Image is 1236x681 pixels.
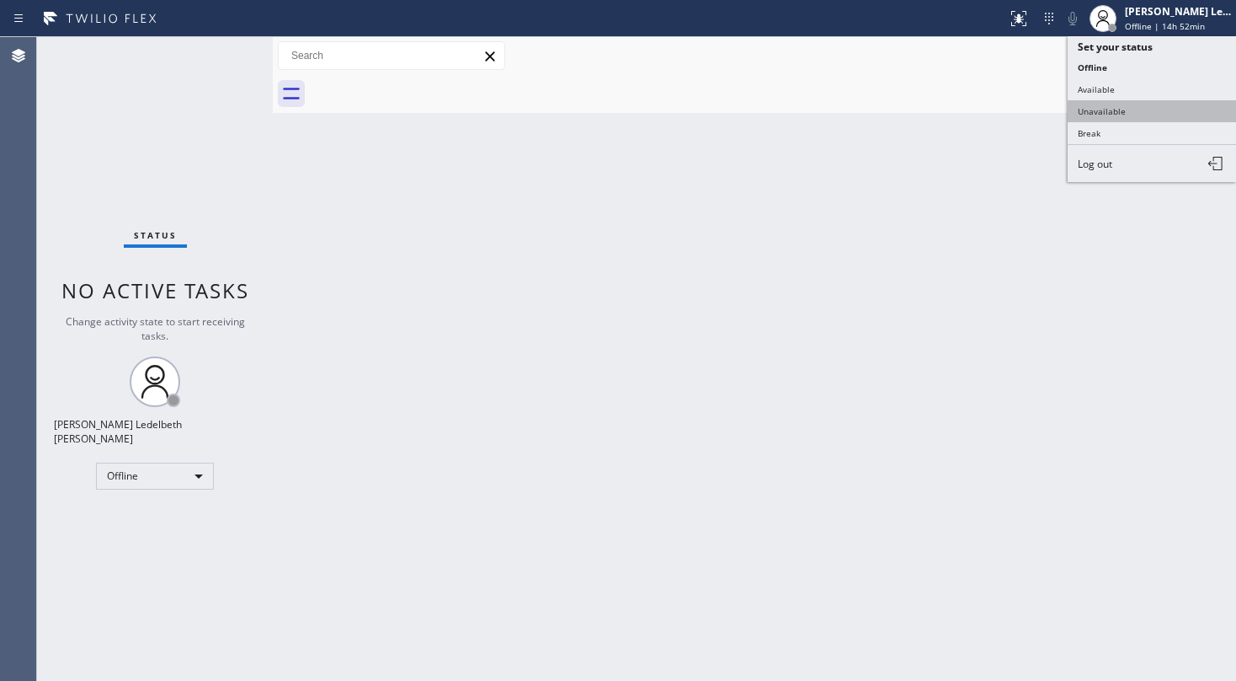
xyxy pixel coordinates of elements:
span: Status [134,229,177,241]
input: Search [279,42,504,69]
span: Change activity state to start receiving tasks. [66,314,245,343]
div: [PERSON_NAME] Ledelbeth [PERSON_NAME] [1125,4,1231,19]
span: No active tasks [61,276,249,304]
div: [PERSON_NAME] Ledelbeth [PERSON_NAME] [54,417,256,446]
div: Offline [96,463,214,490]
button: Mute [1061,7,1084,30]
span: Offline | 14h 52min [1125,20,1205,32]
